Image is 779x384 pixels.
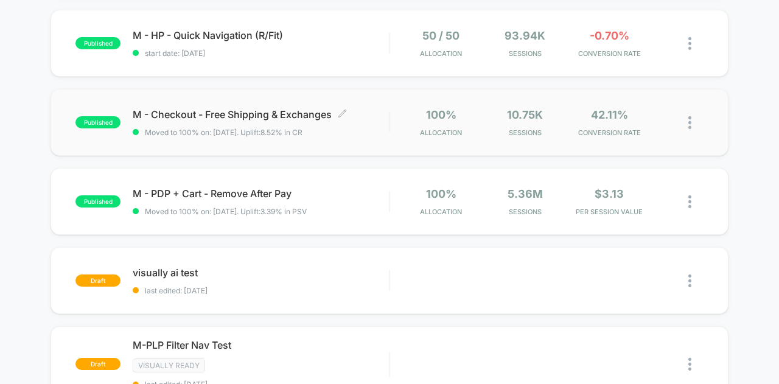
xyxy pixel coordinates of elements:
span: visually ai test [133,267,389,279]
img: close [688,195,691,208]
span: Visually ready [133,358,205,372]
span: 50 / 50 [422,29,459,42]
span: 100% [426,187,456,200]
span: 5.36M [508,187,543,200]
span: 93.94k [505,29,545,42]
span: $3.13 [595,187,624,200]
span: draft [75,274,121,287]
img: close [688,37,691,50]
span: published [75,116,121,128]
span: Moved to 100% on: [DATE] . Uplift: 8.52% in CR [145,128,302,137]
span: Allocation [420,49,462,58]
span: CONVERSION RATE [570,49,648,58]
span: Sessions [486,49,564,58]
span: PER SESSION VALUE [570,208,648,216]
span: CONVERSION RATE [570,128,648,137]
span: 10.75k [507,108,543,121]
img: close [688,358,691,371]
span: Allocation [420,128,462,137]
span: Sessions [486,208,564,216]
span: Sessions [486,128,564,137]
span: 42.11% [591,108,628,121]
span: draft [75,358,121,370]
span: last edited: [DATE] [133,286,389,295]
span: M - PDP + Cart - Remove After Pay [133,187,389,200]
span: M-PLP Filter Nav Test [133,339,389,351]
span: M - Checkout - Free Shipping & Exchanges [133,108,389,120]
span: published [75,37,121,49]
span: Allocation [420,208,462,216]
span: published [75,195,121,208]
span: Moved to 100% on: [DATE] . Uplift: 3.39% in PSV [145,207,307,216]
span: 100% [426,108,456,121]
span: M - HP - Quick Navigation (R/Fit) [133,29,389,41]
img: close [688,116,691,129]
img: close [688,274,691,287]
span: -0.70% [590,29,629,42]
span: start date: [DATE] [133,49,389,58]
